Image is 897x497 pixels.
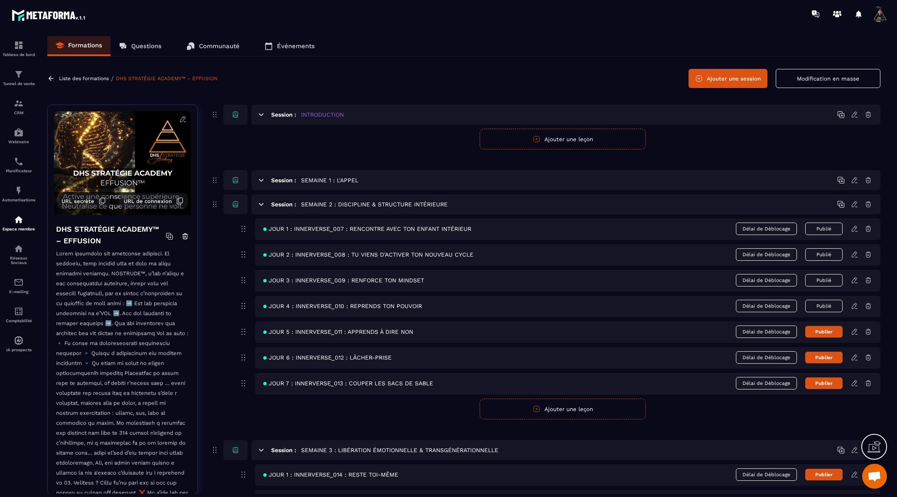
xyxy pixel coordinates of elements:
[2,110,35,115] p: CRM
[178,36,248,56] a: Communauté
[68,42,102,49] p: Formations
[263,303,422,309] span: JOUR 4 : INNERVERSE_010 : REPRENDS TON POUVOIR
[2,52,35,57] p: Tableau de bord
[2,227,35,231] p: Espace membre
[301,200,448,208] h5: SEMAINE 2 : DISCIPLINE & STRUCTURE INTÉRIEURE
[14,215,24,225] img: automations
[2,256,35,265] p: Réseaux Sociaux
[805,300,843,312] button: Publié
[120,193,188,209] button: URL de connexion
[263,354,392,361] span: JOUR 6 : INNERVERSE_012 : LÂCHER-PRISE
[47,36,110,56] a: Formations
[805,223,843,235] button: Publié
[14,127,24,137] img: automations
[271,177,296,184] h6: Session :
[2,92,35,121] a: formationformationCRM
[14,40,24,50] img: formation
[2,63,35,92] a: formationformationTunnel de vente
[14,335,24,345] img: automations
[14,98,24,108] img: formation
[805,352,843,363] button: Publier
[110,36,170,56] a: Questions
[805,469,843,480] button: Publier
[776,69,880,88] button: Modification en masse
[2,348,35,352] p: IA prospects
[14,277,24,287] img: email
[2,34,35,63] a: formationformationTableau de bord
[14,186,24,196] img: automations
[256,36,323,56] a: Événements
[199,42,240,50] p: Communauté
[2,208,35,237] a: automationsautomationsEspace membre
[2,237,35,271] a: social-networksocial-networkRéseaux Sociaux
[480,399,646,419] button: Ajouter une leçon
[2,121,35,150] a: automationsautomationsWebinaire
[2,81,35,86] p: Tunnel de vente
[480,129,646,149] button: Ajouter une leçon
[271,447,296,453] h6: Session :
[2,198,35,202] p: Automatisations
[56,223,166,247] h4: DHS STRATÉGIE ACADEMY™ – EFFUSION
[2,300,35,329] a: accountantaccountantComptabilité
[263,471,398,478] span: JOUR 1 : INNERVERSE_014 : RESTE TOI-MÊME
[263,328,413,335] span: JOUR 5 : INNERVERSE_011 : APPRENDS À DIRE NON
[805,274,843,286] button: Publié
[57,193,110,209] button: URL secrète
[301,110,344,119] h5: INTRODUCTION
[805,248,843,261] button: Publié
[2,169,35,173] p: Planificateur
[263,277,424,284] span: JOUR 3 : INNERVERSE_009 : RENFORCE TON MINDSET
[2,179,35,208] a: automationsautomationsAutomatisations
[54,111,191,215] img: background
[111,75,114,83] span: /
[2,150,35,179] a: schedulerschedulerPlanificateur
[736,351,797,364] span: Délai de Déblocage
[263,225,471,232] span: JOUR 1 : INNERVERSE_007 : RENCONTRE AVEC TON ENFANT INTÉRIEUR
[116,76,218,81] a: DHS STRATÉGIE ACADEMY™ – EFFUSION
[271,111,296,118] h6: Session :
[131,42,162,50] p: Questions
[59,76,109,81] a: Liste des formations
[736,223,797,235] span: Délai de Déblocage
[736,274,797,286] span: Délai de Déblocage
[124,198,172,204] span: URL de connexion
[301,176,358,184] h5: SEMAINE 1 : L'APPEL
[2,318,35,323] p: Comptabilité
[736,248,797,261] span: Délai de Déblocage
[14,157,24,166] img: scheduler
[805,326,843,338] button: Publier
[736,377,797,389] span: Délai de Déblocage
[301,446,498,454] h5: SEMAINE 3 : LIBÉRATION ÉMOTIONNELLE & TRANSGÉNÉRATIONNELLE
[689,69,767,88] button: Ajouter une session
[277,42,315,50] p: Événements
[805,377,843,389] button: Publier
[263,380,433,387] span: JOUR 7 : INNERVERSE_013 : COUPER LES SACS DE SABLE
[12,7,86,22] img: logo
[2,271,35,300] a: emailemailE-mailing
[61,198,94,204] span: URL secrète
[14,244,24,254] img: social-network
[2,289,35,294] p: E-mailing
[14,69,24,79] img: formation
[736,300,797,312] span: Délai de Déblocage
[2,140,35,144] p: Webinaire
[263,251,473,258] span: JOUR 2 : INNERVERSE_008 : TU VIENS D'ACTIVER TON NOUVEAU CYCLE
[862,464,887,489] a: Ouvrir le chat
[736,468,797,481] span: Délai de Déblocage
[271,201,296,208] h6: Session :
[736,326,797,338] span: Délai de Déblocage
[14,306,24,316] img: accountant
